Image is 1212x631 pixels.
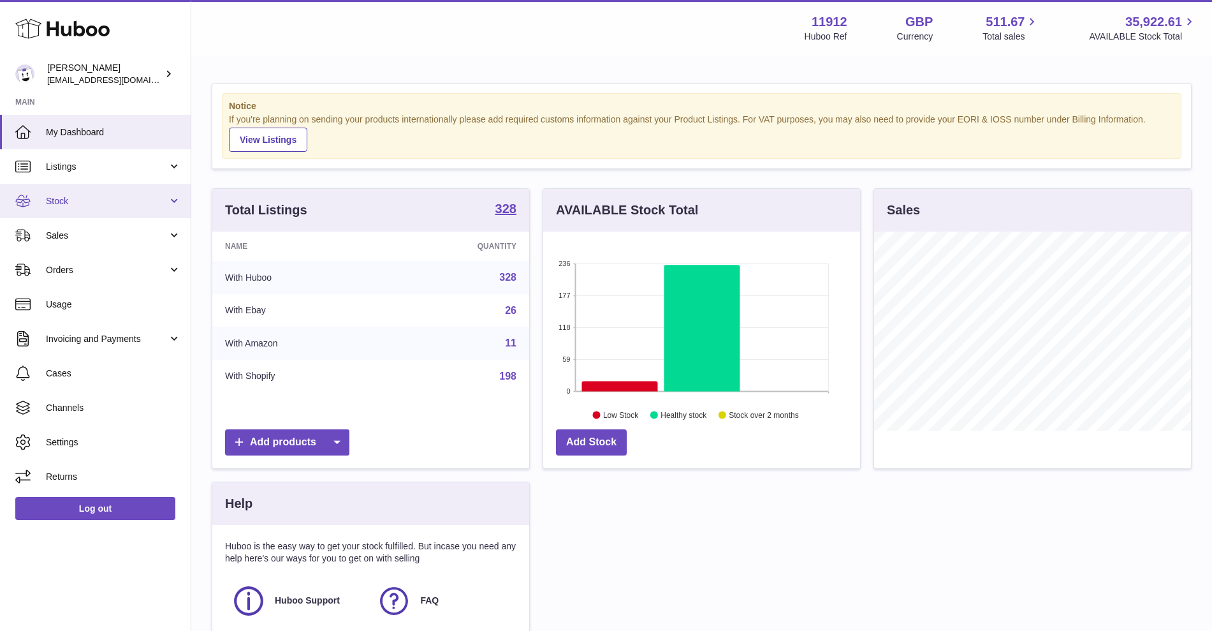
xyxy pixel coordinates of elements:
div: If you're planning on sending your products internationally please add required customs informati... [229,114,1174,152]
span: Returns [46,471,181,483]
div: Currency [897,31,933,43]
text: 236 [559,260,570,267]
a: Log out [15,497,175,520]
a: Add products [225,429,349,456]
span: Usage [46,299,181,311]
strong: GBP [905,13,933,31]
a: 328 [495,202,516,218]
p: Huboo is the easy way to get your stock fulfilled. But incase you need any help here's our ways f... [225,540,516,565]
a: 11 [505,338,516,348]
text: 177 [559,292,570,299]
text: 118 [559,323,570,331]
a: 26 [505,305,516,316]
div: [PERSON_NAME] [47,62,162,86]
th: Name [212,232,386,261]
span: Cases [46,367,181,380]
a: FAQ [377,584,509,618]
h3: Help [225,495,252,512]
td: With Ebay [212,294,386,327]
span: 35,922.61 [1125,13,1182,31]
td: With Shopify [212,360,386,393]
a: 198 [499,371,516,382]
a: 328 [499,272,516,283]
span: My Dashboard [46,126,181,138]
span: [EMAIL_ADDRESS][DOMAIN_NAME] [47,75,187,85]
strong: 328 [495,202,516,215]
span: Sales [46,230,168,242]
td: With Amazon [212,327,386,360]
h3: Total Listings [225,202,307,219]
span: 511.67 [986,13,1025,31]
text: Stock over 2 months [729,410,798,419]
h3: AVAILABLE Stock Total [556,202,698,219]
text: 59 [562,355,570,363]
div: Huboo Ref [805,31,847,43]
strong: 11912 [812,13,847,31]
span: Stock [46,195,168,207]
a: Huboo Support [231,584,364,618]
text: Low Stock [603,410,639,419]
span: Huboo Support [275,595,340,607]
td: With Huboo [212,261,386,294]
th: Quantity [386,232,529,261]
a: Add Stock [556,429,627,456]
h3: Sales [887,202,920,219]
span: FAQ [420,595,439,607]
strong: Notice [229,100,1174,112]
span: Listings [46,161,168,173]
span: AVAILABLE Stock Total [1089,31,1197,43]
a: 511.67 Total sales [982,13,1039,43]
span: Orders [46,264,168,276]
span: Total sales [982,31,1039,43]
text: 0 [566,387,570,395]
span: Invoicing and Payments [46,333,168,345]
text: Healthy stock [661,410,707,419]
img: info@carbonmyride.com [15,64,34,84]
a: 35,922.61 AVAILABLE Stock Total [1089,13,1197,43]
span: Settings [46,436,181,449]
span: Channels [46,402,181,414]
a: View Listings [229,128,307,152]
